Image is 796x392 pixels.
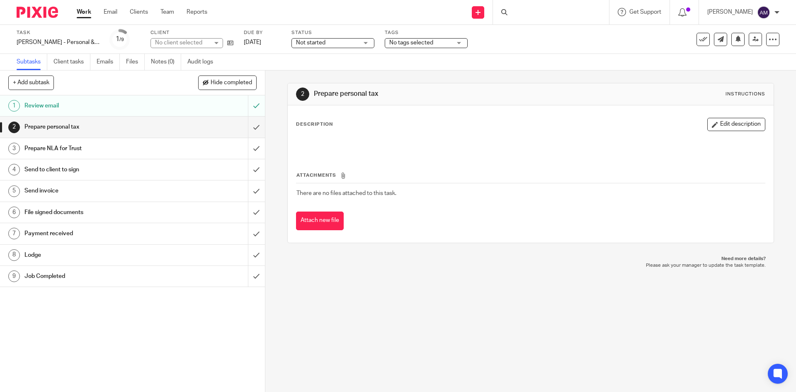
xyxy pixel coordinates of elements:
[389,40,433,46] span: No tags selected
[385,29,468,36] label: Tags
[296,40,325,46] span: Not started
[296,173,336,178] span: Attachments
[130,8,148,16] a: Clients
[244,29,281,36] label: Due by
[24,185,168,197] h1: Send invoice
[726,91,765,97] div: Instructions
[53,54,90,70] a: Client tasks
[296,121,333,128] p: Description
[296,190,396,196] span: There are no files attached to this task.
[160,8,174,16] a: Team
[24,227,168,240] h1: Payment received
[24,100,168,112] h1: Review email
[151,54,181,70] a: Notes (0)
[155,39,209,47] div: No client selected
[24,163,168,176] h1: Send to client to sign
[187,8,207,16] a: Reports
[150,29,233,36] label: Client
[211,80,252,86] span: Hide completed
[8,143,20,154] div: 3
[707,8,753,16] p: [PERSON_NAME]
[8,75,54,90] button: + Add subtask
[17,29,99,36] label: Task
[126,54,145,70] a: Files
[8,228,20,239] div: 7
[17,38,99,46] div: Mattia Bianchetti - Personal &amp; Trust NLA tax return FY2024-2025
[24,121,168,133] h1: Prepare personal tax
[24,142,168,155] h1: Prepare NLA for Trust
[8,249,20,261] div: 8
[8,270,20,282] div: 9
[707,118,765,131] button: Edit description
[8,122,20,133] div: 2
[24,206,168,219] h1: File signed documents
[77,8,91,16] a: Work
[116,34,124,44] div: 1
[8,207,20,218] div: 6
[24,249,168,261] h1: Lodge
[8,185,20,197] div: 5
[8,100,20,112] div: 1
[291,29,374,36] label: Status
[244,39,261,45] span: [DATE]
[17,38,99,46] div: [PERSON_NAME] - Personal & Trust NLA tax return FY2024-2025
[296,88,309,101] div: 2
[629,9,661,15] span: Get Support
[8,164,20,175] div: 4
[757,6,770,19] img: svg%3E
[296,262,765,269] p: Please ask your manager to update the task template.
[104,8,117,16] a: Email
[314,90,548,98] h1: Prepare personal tax
[296,212,344,230] button: Attach new file
[17,7,58,18] img: Pixie
[296,256,765,262] p: Need more details?
[17,54,47,70] a: Subtasks
[24,270,168,282] h1: Job Completed
[97,54,120,70] a: Emails
[198,75,257,90] button: Hide completed
[119,37,124,42] small: /9
[187,54,219,70] a: Audit logs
